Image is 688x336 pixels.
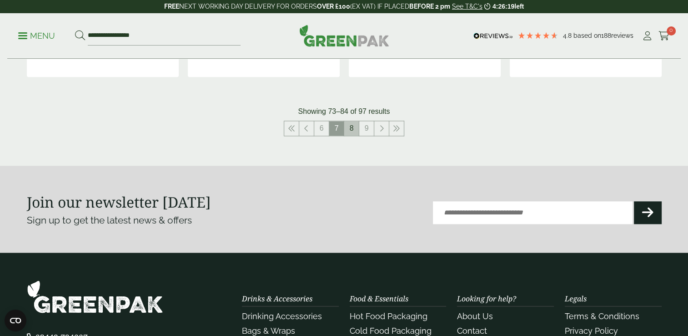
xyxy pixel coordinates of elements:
[27,192,211,212] strong: Join our newsletter [DATE]
[452,3,482,10] a: See T&C's
[27,213,312,228] p: Sign up to get the latest news & offers
[514,3,524,10] span: left
[329,121,344,136] span: 7
[298,106,390,117] p: Showing 73–84 of 97 results
[317,3,350,10] strong: OVER £100
[601,32,611,39] span: 188
[350,311,427,321] a: Hot Food Packaging
[658,31,670,41] i: Cart
[350,326,432,336] a: Cold Food Packaging
[18,31,55,41] p: Menu
[299,25,389,46] img: GreenPak Supplies
[242,311,322,321] a: Drinking Accessories
[18,31,55,40] a: Menu
[563,32,573,39] span: 4.8
[314,121,329,136] a: 6
[164,3,179,10] strong: FREE
[517,31,558,40] div: 4.79 Stars
[565,326,618,336] a: Privacy Policy
[242,326,295,336] a: Bags & Wraps
[565,311,639,321] a: Terms & Conditions
[667,26,676,36] span: 0
[457,326,487,336] a: Contact
[344,121,359,136] a: 8
[573,32,601,39] span: Based on
[5,310,26,331] button: Open CMP widget
[409,3,450,10] strong: BEFORE 2 pm
[457,311,493,321] a: About Us
[642,31,653,41] i: My Account
[492,3,514,10] span: 4:26:19
[611,32,633,39] span: reviews
[27,280,163,313] img: GreenPak Supplies
[359,121,374,136] a: 9
[658,29,670,43] a: 0
[473,33,513,39] img: REVIEWS.io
